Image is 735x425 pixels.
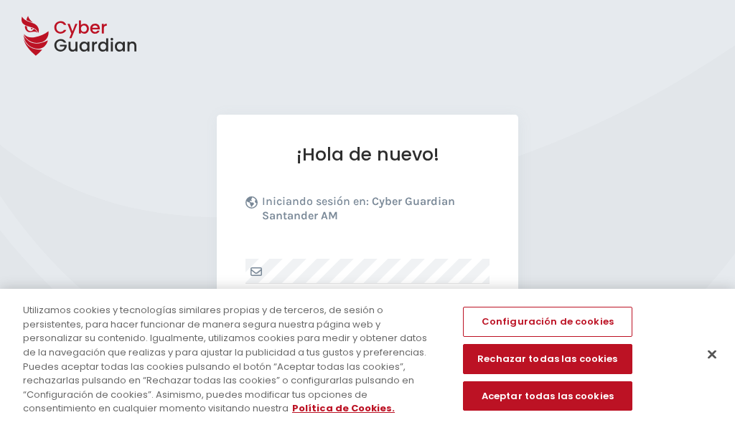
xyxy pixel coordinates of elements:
[23,303,441,415] div: Utilizamos cookies y tecnologías similares propias y de terceros, de sesión o persistentes, para ...
[463,344,632,374] button: Rechazar todas las cookies
[245,143,490,166] h1: ¡Hola de nuevo!
[262,194,486,230] p: Iniciando sesión en:
[262,194,455,222] b: Cyber Guardian Santander AM
[463,307,632,337] button: Configuración de cookies, Abre el cuadro de diálogo del centro de preferencias.
[292,401,395,415] a: Más información sobre su privacidad, se abre en una nueva pestaña
[463,381,632,411] button: Aceptar todas las cookies
[696,339,728,371] button: Cerrar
